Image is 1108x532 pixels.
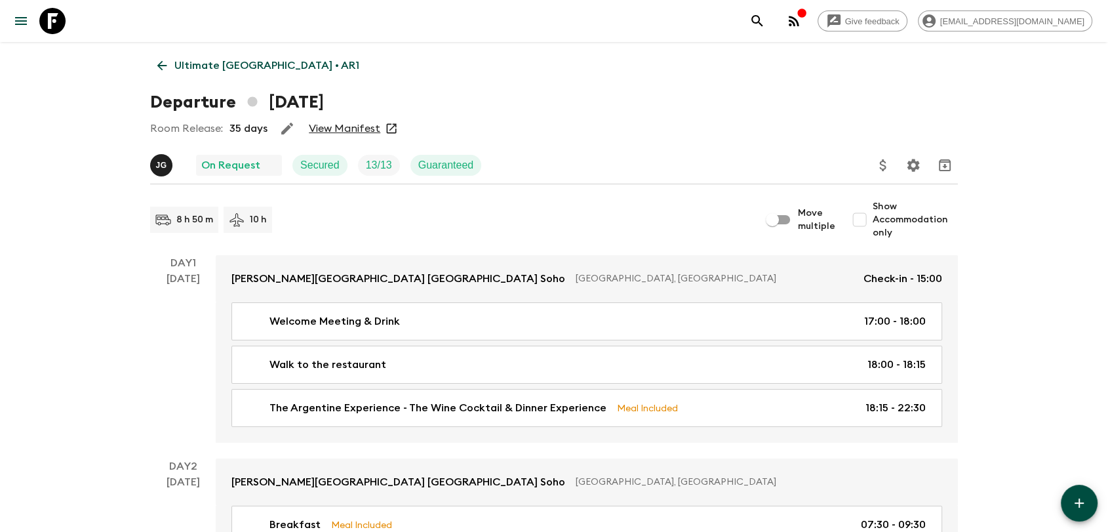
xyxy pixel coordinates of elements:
[863,271,942,287] p: Check-in - 15:00
[309,122,380,135] a: View Manifest
[231,346,942,384] a: Walk to the restaurant18:00 - 18:15
[216,459,958,506] a: [PERSON_NAME][GEOGRAPHIC_DATA] [GEOGRAPHIC_DATA] Soho[GEOGRAPHIC_DATA], [GEOGRAPHIC_DATA]
[358,155,400,176] div: Trip Fill
[8,8,34,34] button: menu
[150,158,175,169] span: Jeronimo Granados
[231,271,565,287] p: [PERSON_NAME][GEOGRAPHIC_DATA] [GEOGRAPHIC_DATA] Soho
[201,157,260,173] p: On Request
[744,8,770,34] button: search adventures
[331,518,392,532] p: Meal Included
[873,200,958,239] span: Show Accommodation only
[366,157,392,173] p: 13 / 13
[167,271,200,443] div: [DATE]
[932,152,958,178] button: Archive (Completed, Cancelled or Unsynced Departures only)
[150,89,324,115] h1: Departure [DATE]
[864,314,926,329] p: 17:00 - 18:00
[155,160,167,171] p: J G
[933,16,1092,26] span: [EMAIL_ADDRESS][DOMAIN_NAME]
[292,155,347,176] div: Secured
[150,459,216,474] p: Day 2
[838,16,907,26] span: Give feedback
[900,152,926,178] button: Settings
[231,302,942,340] a: Welcome Meeting & Drink17:00 - 18:00
[231,389,942,427] a: The Argentine Experience - The Wine Cocktail & Dinner ExperienceMeal Included18:15 - 22:30
[867,357,926,373] p: 18:00 - 18:15
[865,400,926,416] p: 18:15 - 22:30
[229,121,267,136] p: 35 days
[576,476,932,489] p: [GEOGRAPHIC_DATA], [GEOGRAPHIC_DATA]
[269,357,386,373] p: Walk to the restaurant
[798,207,836,233] span: Move multiple
[174,58,359,73] p: Ultimate [GEOGRAPHIC_DATA] • AR1
[617,401,678,415] p: Meal Included
[918,10,1092,31] div: [EMAIL_ADDRESS][DOMAIN_NAME]
[231,474,565,490] p: [PERSON_NAME][GEOGRAPHIC_DATA] [GEOGRAPHIC_DATA] Soho
[150,121,223,136] p: Room Release:
[576,272,853,285] p: [GEOGRAPHIC_DATA], [GEOGRAPHIC_DATA]
[150,154,175,176] button: JG
[269,400,606,416] p: The Argentine Experience - The Wine Cocktail & Dinner Experience
[418,157,474,173] p: Guaranteed
[216,255,958,302] a: [PERSON_NAME][GEOGRAPHIC_DATA] [GEOGRAPHIC_DATA] Soho[GEOGRAPHIC_DATA], [GEOGRAPHIC_DATA]Check-in...
[300,157,340,173] p: Secured
[870,152,896,178] button: Update Price, Early Bird Discount and Costs
[150,52,366,79] a: Ultimate [GEOGRAPHIC_DATA] • AR1
[269,314,400,329] p: Welcome Meeting & Drink
[150,255,216,271] p: Day 1
[176,213,213,226] p: 8 h 50 m
[250,213,267,226] p: 10 h
[818,10,907,31] a: Give feedback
